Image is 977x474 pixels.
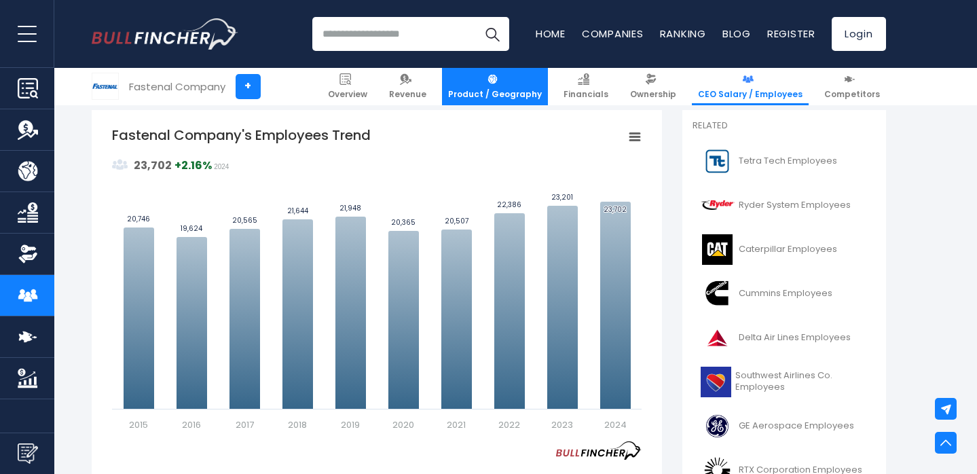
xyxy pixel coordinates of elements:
[92,73,118,99] img: FAST logo
[701,411,735,441] img: GE logo
[660,26,706,41] a: Ranking
[181,223,202,234] text: 19,624
[604,418,626,431] text: 2024
[236,74,261,99] a: +
[739,288,832,299] span: Cummins Employees
[767,26,815,41] a: Register
[739,156,837,167] span: Tetra Tech Employees
[444,216,468,226] text: 20,507
[391,217,416,227] text: 20,365
[698,89,803,100] span: CEO Salary / Employees
[624,68,682,105] a: Ownership
[630,89,676,100] span: Ownership
[551,418,573,431] text: 2023
[174,158,212,173] strong: +
[603,204,626,215] text: 23,702
[112,126,371,145] tspan: Fastenal Company's Employees Trend
[693,407,876,445] a: GE Aerospace Employees
[328,89,367,100] span: Overview
[322,68,373,105] a: Overview
[818,68,886,105] a: Competitors
[693,187,876,224] a: Ryder System Employees
[693,143,876,180] a: Tetra Tech Employees
[112,126,642,431] svg: Fastenal Company's Employees Trend
[693,319,876,357] a: Delta Air Lines Employees
[475,17,509,51] button: Search
[232,215,257,225] text: 20,565
[701,323,735,353] img: DAL logo
[182,418,201,431] text: 2016
[498,418,520,431] text: 2022
[739,200,851,211] span: Ryder System Employees
[288,418,307,431] text: 2018
[129,79,225,94] div: Fastenal Company
[701,367,731,397] img: LUV logo
[582,26,644,41] a: Companies
[389,89,426,100] span: Revenue
[739,420,854,432] span: GE Aerospace Employees
[564,89,608,100] span: Financials
[557,68,614,105] a: Financials
[692,68,809,105] a: CEO Salary / Employees
[701,278,735,309] img: CMI logo
[739,244,837,255] span: Caterpillar Employees
[701,234,735,265] img: CAT logo
[551,192,573,202] text: 23,201
[701,190,735,221] img: R logo
[112,157,128,173] img: graph_employee_icon.svg
[832,17,886,51] a: Login
[536,26,566,41] a: Home
[497,200,521,210] text: 22,386
[339,203,361,213] text: 21,948
[739,332,851,344] span: Delta Air Lines Employees
[235,418,253,431] text: 2017
[735,370,868,393] span: Southwest Airlines Co. Employees
[392,418,414,431] text: 2020
[693,231,876,268] a: Caterpillar Employees
[693,363,876,401] a: Southwest Airlines Co. Employees
[722,26,751,41] a: Blog
[693,275,876,312] a: Cummins Employees
[134,158,172,173] strong: 23,702
[92,18,238,50] img: Bullfincher logo
[129,418,148,431] text: 2015
[92,18,238,50] a: Go to homepage
[18,244,38,264] img: Ownership
[181,158,212,173] strong: 2.16%
[127,214,150,224] text: 20,746
[214,163,229,170] span: 2024
[824,89,880,100] span: Competitors
[442,68,548,105] a: Product / Geography
[447,418,466,431] text: 2021
[341,418,360,431] text: 2019
[287,206,308,216] text: 21,644
[701,146,735,177] img: TTEK logo
[693,120,876,132] p: Related
[383,68,432,105] a: Revenue
[448,89,542,100] span: Product / Geography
